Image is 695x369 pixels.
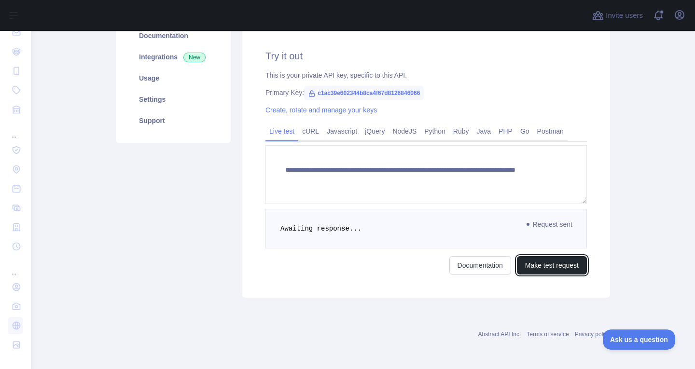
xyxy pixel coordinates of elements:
[533,123,568,139] a: Postman
[590,8,645,23] button: Invite users
[298,123,323,139] a: cURL
[8,120,23,139] div: ...
[304,86,424,100] span: c1ac39e602344b8ca4f67d8126846066
[8,257,23,276] div: ...
[127,68,219,89] a: Usage
[265,88,587,97] div: Primary Key:
[127,25,219,46] a: Documentation
[522,219,578,230] span: Request sent
[265,49,587,63] h2: Try it out
[127,46,219,68] a: Integrations New
[527,331,569,338] a: Terms of service
[183,53,206,62] span: New
[575,331,610,338] a: Privacy policy
[449,123,473,139] a: Ruby
[516,123,533,139] a: Go
[127,110,219,131] a: Support
[127,89,219,110] a: Settings
[389,123,420,139] a: NodeJS
[517,256,587,274] button: Make test request
[495,123,516,139] a: PHP
[280,225,361,232] span: Awaiting response...
[361,123,389,139] a: jQuery
[606,10,643,21] span: Invite users
[265,70,587,80] div: This is your private API key, specific to this API.
[449,256,511,274] a: Documentation
[265,106,377,114] a: Create, rotate and manage your keys
[420,123,449,139] a: Python
[323,123,361,139] a: Javascript
[603,329,676,350] iframe: Toggle Customer Support
[265,123,298,139] a: Live test
[473,123,495,139] a: Java
[478,331,521,338] a: Abstract API Inc.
